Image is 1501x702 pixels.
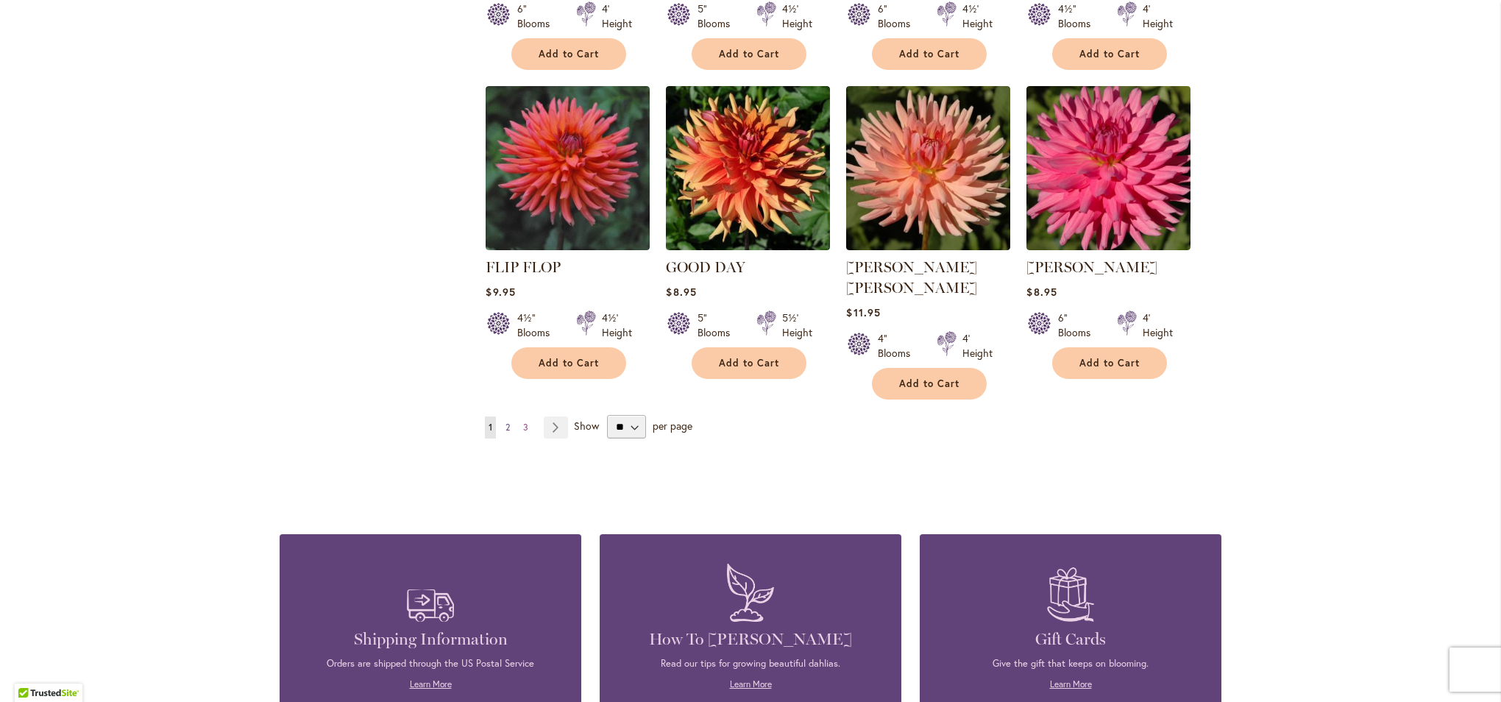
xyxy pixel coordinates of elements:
[523,422,528,433] span: 3
[517,1,558,31] div: 6" Blooms
[602,311,632,340] div: 4½' Height
[622,629,879,650] h4: How To [PERSON_NAME]
[899,48,959,60] span: Add to Cart
[1079,357,1140,369] span: Add to Cart
[1052,38,1167,70] button: Add to Cart
[692,347,806,379] button: Add to Cart
[782,1,812,31] div: 4½' Height
[1026,285,1057,299] span: $8.95
[653,419,692,433] span: per page
[410,678,452,689] a: Learn More
[11,650,52,691] iframe: Launch Accessibility Center
[698,1,739,31] div: 5" Blooms
[486,285,515,299] span: $9.95
[574,419,599,433] span: Show
[539,357,599,369] span: Add to Cart
[666,285,696,299] span: $8.95
[1026,258,1157,276] a: [PERSON_NAME]
[872,368,987,400] button: Add to Cart
[511,38,626,70] button: Add to Cart
[846,239,1010,253] a: HEATHER MARIE
[878,1,919,31] div: 6" Blooms
[962,1,993,31] div: 4½' Height
[622,657,879,670] p: Read our tips for growing beautiful dahlias.
[1079,48,1140,60] span: Add to Cart
[698,311,739,340] div: 5" Blooms
[302,657,559,670] p: Orders are shipped through the US Postal Service
[539,48,599,60] span: Add to Cart
[1058,1,1099,31] div: 4½" Blooms
[846,86,1010,250] img: HEATHER MARIE
[1050,678,1092,689] a: Learn More
[878,331,919,361] div: 4" Blooms
[519,416,532,439] a: 3
[302,629,559,650] h4: Shipping Information
[505,422,510,433] span: 2
[489,422,492,433] span: 1
[719,48,779,60] span: Add to Cart
[666,239,830,253] a: GOOD DAY
[846,258,977,297] a: [PERSON_NAME] [PERSON_NAME]
[942,629,1199,650] h4: Gift Cards
[899,377,959,390] span: Add to Cart
[1143,311,1173,340] div: 4' Height
[719,357,779,369] span: Add to Cart
[666,258,745,276] a: GOOD DAY
[872,38,987,70] button: Add to Cart
[730,678,772,689] a: Learn More
[486,258,561,276] a: FLIP FLOP
[782,311,812,340] div: 5½' Height
[511,347,626,379] button: Add to Cart
[1026,86,1190,250] img: HERBERT SMITH
[846,305,880,319] span: $11.95
[1052,347,1167,379] button: Add to Cart
[517,311,558,340] div: 4½" Blooms
[1143,1,1173,31] div: 4' Height
[942,657,1199,670] p: Give the gift that keeps on blooming.
[666,86,830,250] img: GOOD DAY
[502,416,514,439] a: 2
[602,1,632,31] div: 4' Height
[1026,239,1190,253] a: HERBERT SMITH
[1058,311,1099,340] div: 6" Blooms
[486,239,650,253] a: FLIP FLOP
[962,331,993,361] div: 4' Height
[486,86,650,250] img: FLIP FLOP
[692,38,806,70] button: Add to Cart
